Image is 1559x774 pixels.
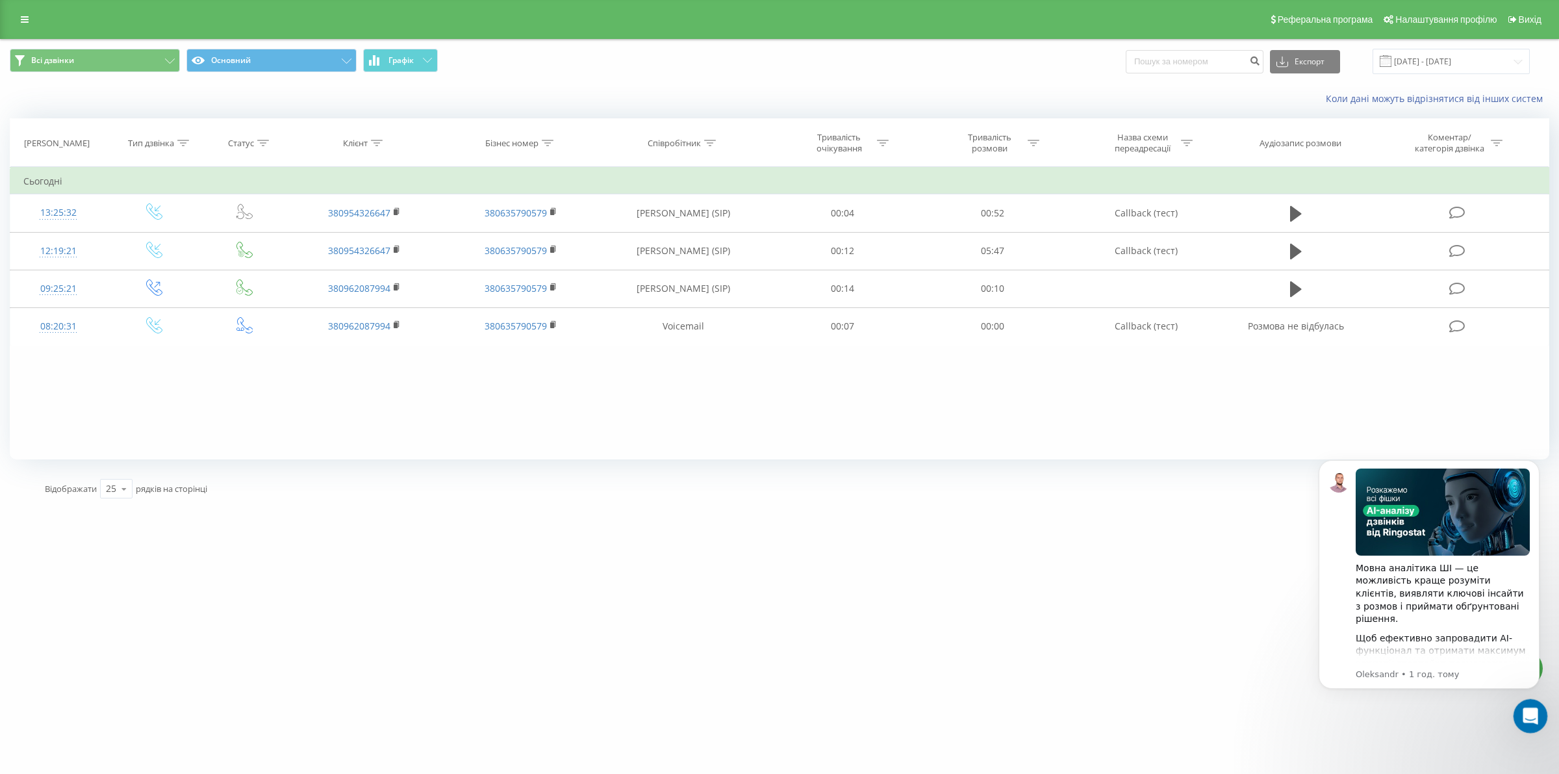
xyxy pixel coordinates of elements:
[918,270,1068,307] td: 00:10
[1278,14,1373,25] span: Реферальна програма
[1299,440,1559,739] iframe: Intercom notifications повідомлення
[485,138,539,149] div: Бізнес номер
[767,232,917,270] td: 00:12
[1260,138,1341,149] div: Аудіозапис розмови
[1514,699,1548,734] iframe: Intercom live chat
[648,138,701,149] div: Співробітник
[228,138,254,149] div: Статус
[599,194,767,232] td: [PERSON_NAME] (SIP)
[23,314,94,339] div: 08:20:31
[388,56,414,65] span: Графік
[1108,132,1178,154] div: Назва схеми переадресації
[767,194,917,232] td: 00:04
[485,207,547,219] a: 380635790579
[767,270,917,307] td: 00:14
[186,49,357,72] button: Основний
[599,232,767,270] td: [PERSON_NAME] (SIP)
[1519,14,1541,25] span: Вихід
[45,483,97,495] span: Відображати
[485,320,547,332] a: 380635790579
[485,282,547,294] a: 380635790579
[23,276,94,302] div: 09:25:21
[10,49,180,72] button: Всі дзвінки
[599,270,767,307] td: [PERSON_NAME] (SIP)
[328,282,390,294] a: 380962087994
[1126,50,1263,73] input: Пошук за номером
[1068,232,1224,270] td: Callback (тест)
[1248,320,1344,332] span: Розмова не відбулась
[599,307,767,345] td: Voicemail
[136,483,207,495] span: рядків на сторінці
[485,244,547,257] a: 380635790579
[767,307,917,345] td: 00:07
[918,194,1068,232] td: 00:52
[24,138,90,149] div: [PERSON_NAME]
[23,200,94,226] div: 13:25:32
[1270,50,1340,73] button: Експорт
[955,132,1024,154] div: Тривалість розмови
[1395,14,1497,25] span: Налаштування профілю
[23,239,94,264] div: 12:19:21
[363,49,438,72] button: Графік
[918,307,1068,345] td: 00:00
[10,168,1549,194] td: Сьогодні
[1068,194,1224,232] td: Callback (тест)
[343,138,368,149] div: Клієнт
[128,138,174,149] div: Тип дзвінка
[328,207,390,219] a: 380954326647
[328,320,390,332] a: 380962087994
[918,232,1068,270] td: 05:47
[328,244,390,257] a: 380954326647
[31,55,74,66] span: Всі дзвінки
[1068,307,1224,345] td: Callback (тест)
[106,482,116,495] div: 25
[1412,132,1488,154] div: Коментар/категорія дзвінка
[804,132,874,154] div: Тривалість очікування
[1326,92,1549,105] a: Коли дані можуть відрізнятися вiд інших систем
